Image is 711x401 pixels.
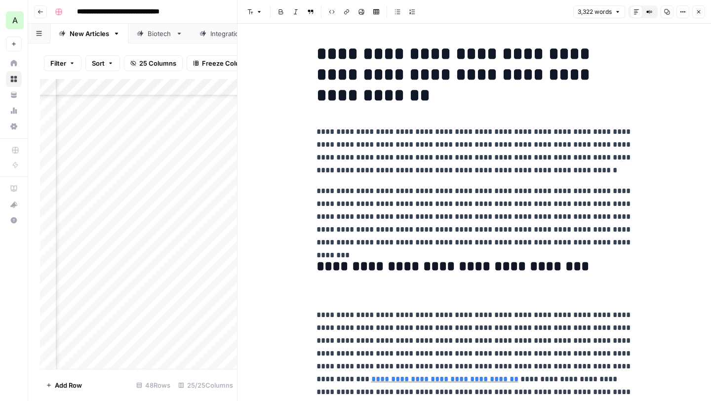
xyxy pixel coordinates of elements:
[12,14,18,26] span: A
[92,58,105,68] span: Sort
[174,377,237,393] div: 25/25 Columns
[6,197,21,212] div: What's new?
[50,58,66,68] span: Filter
[70,29,109,39] div: New Articles
[6,197,22,212] button: What's new?
[6,55,22,71] a: Home
[187,55,259,71] button: Freeze Columns
[44,55,81,71] button: Filter
[55,380,82,390] span: Add Row
[202,58,253,68] span: Freeze Columns
[50,24,128,43] a: New Articles
[191,24,284,43] a: Integration Pages
[139,58,176,68] span: 25 Columns
[6,8,22,33] button: Workspace: Abacum
[6,119,22,134] a: Settings
[6,212,22,228] button: Help + Support
[6,181,22,197] a: AirOps Academy
[128,24,191,43] a: Biotech
[124,55,183,71] button: 25 Columns
[132,377,174,393] div: 48 Rows
[210,29,265,39] div: Integration Pages
[85,55,120,71] button: Sort
[148,29,172,39] div: Biotech
[6,103,22,119] a: Usage
[6,87,22,103] a: Your Data
[573,5,625,18] button: 3,322 words
[578,7,612,16] span: 3,322 words
[40,377,88,393] button: Add Row
[6,71,22,87] a: Browse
